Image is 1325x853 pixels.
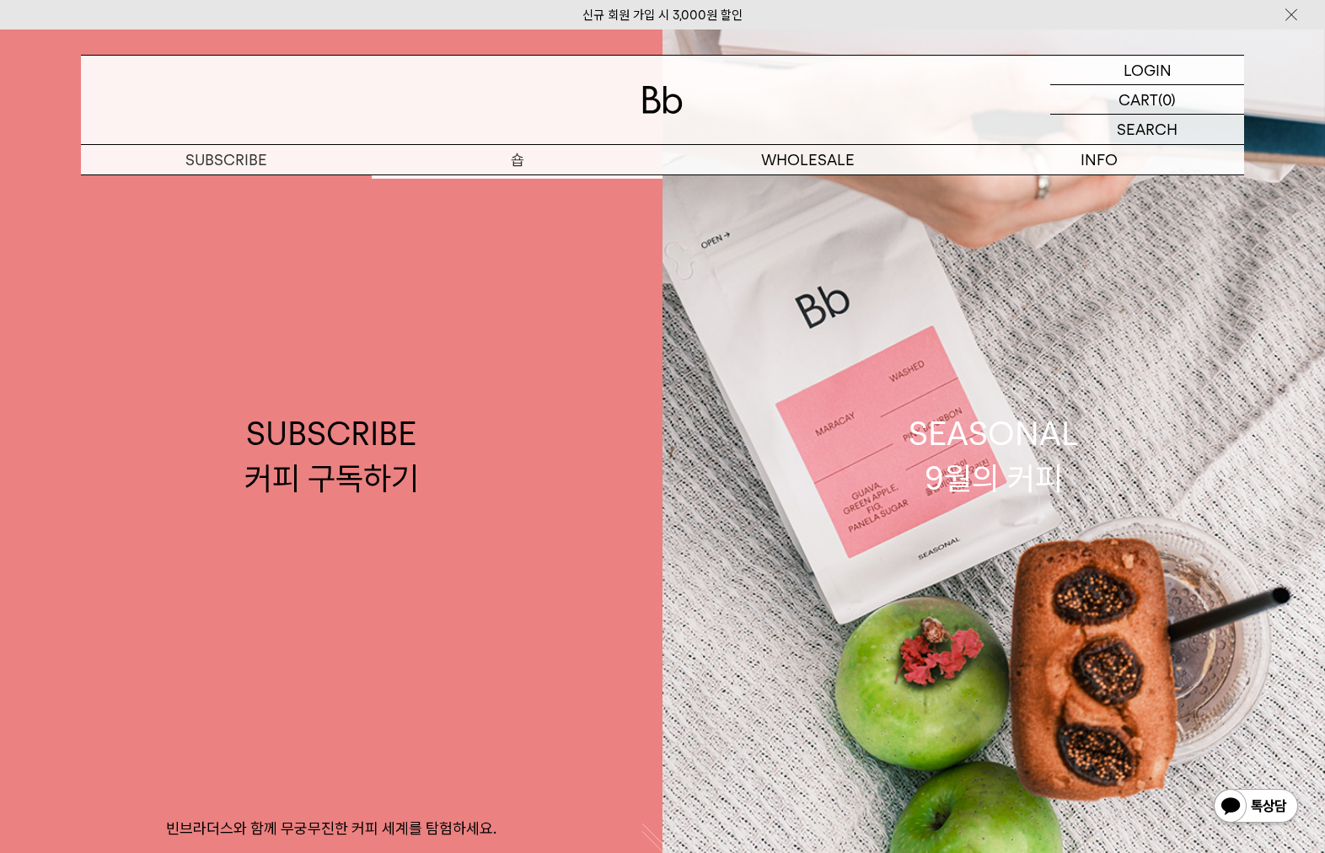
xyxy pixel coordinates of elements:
a: SUBSCRIBE [81,145,372,174]
img: 로고 [642,86,683,114]
p: SEARCH [1117,115,1177,144]
a: 신규 회원 가입 시 3,000원 할인 [582,8,743,23]
p: (0) [1158,85,1176,114]
a: CART (0) [1050,85,1244,115]
div: SUBSCRIBE 커피 구독하기 [244,411,419,501]
p: INFO [953,145,1244,174]
img: 카카오톡 채널 1:1 채팅 버튼 [1212,787,1300,828]
p: LOGIN [1124,56,1172,84]
a: 원두 [372,175,662,204]
div: SEASONAL 9월의 커피 [909,411,1079,501]
a: LOGIN [1050,56,1244,85]
p: WHOLESALE [662,145,953,174]
p: CART [1118,85,1158,114]
a: 숍 [372,145,662,174]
